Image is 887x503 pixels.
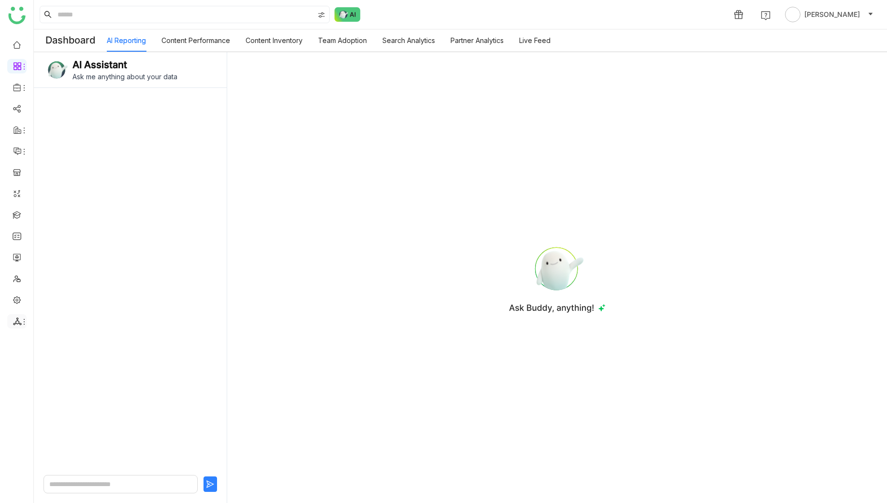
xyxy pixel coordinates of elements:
[107,36,146,44] a: AI Reporting
[382,36,435,44] a: Search Analytics
[34,29,107,52] div: Dashboard
[804,9,860,20] span: [PERSON_NAME]
[8,7,26,24] img: logo
[73,72,215,81] div: Ask me anything about your data
[246,36,303,44] a: Content Inventory
[785,7,800,22] img: avatar
[783,7,875,22] button: [PERSON_NAME]
[519,36,551,44] a: Live Feed
[161,36,230,44] a: Content Performance
[73,59,127,71] div: AI Assistant
[334,7,361,22] img: ask-buddy-normal.svg
[45,59,69,81] img: ask-buddy.svg
[318,11,325,19] img: search-type.svg
[761,11,771,20] img: help.svg
[318,36,367,44] a: Team Adoption
[451,36,504,44] a: Partner Analytics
